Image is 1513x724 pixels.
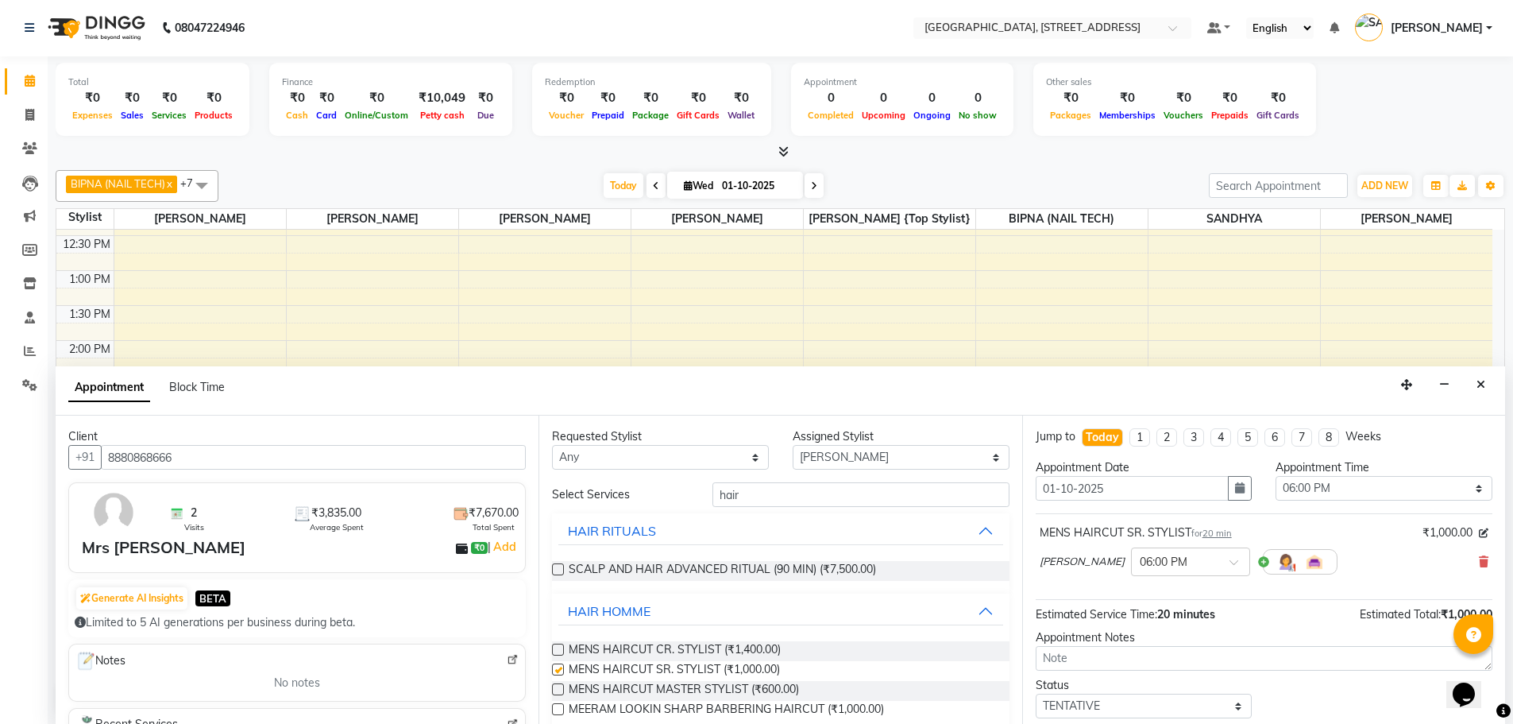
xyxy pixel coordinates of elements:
[459,209,631,229] span: [PERSON_NAME]
[169,380,225,394] span: Block Time
[1305,552,1324,571] img: Interior.png
[1276,459,1492,476] div: Appointment Time
[804,89,858,107] div: 0
[545,89,588,107] div: ₹0
[804,209,975,229] span: [PERSON_NAME] {Top stylist}
[1036,476,1229,501] input: yyyy-mm-dd
[712,482,1009,507] input: Search by service name
[1210,428,1231,447] li: 4
[680,180,717,192] span: Wed
[1160,110,1207,121] span: Vouchers
[1036,428,1075,445] div: Jump to
[545,110,588,121] span: Voucher
[1441,607,1492,621] span: ₹1,000.00
[1469,373,1492,397] button: Close
[165,177,172,190] a: x
[631,209,803,229] span: [PERSON_NAME]
[1148,209,1320,229] span: SANDHYA
[66,306,114,323] div: 1:30 PM
[471,542,488,555] span: ₹0
[75,614,519,631] div: Limited to 5 AI generations per business during beta.
[1361,180,1408,192] span: ADD NEW
[1036,607,1157,621] span: Estimated Service Time:
[68,374,150,402] span: Appointment
[1355,14,1383,41] img: SANJU CHHETRI
[1318,428,1339,447] li: 8
[540,486,701,503] div: Select Services
[1209,173,1348,198] input: Search Appointment
[488,537,519,556] span: |
[56,209,114,226] div: Stylist
[101,445,526,470] input: Search by Name/Mobile/Email/Code
[1479,528,1488,538] i: Edit price
[68,428,526,445] div: Client
[191,505,197,521] span: 2
[66,271,114,288] div: 1:00 PM
[1036,459,1252,476] div: Appointment Date
[473,521,515,533] span: Total Spent
[1360,607,1441,621] span: Estimated Total:
[60,236,114,253] div: 12:30 PM
[955,89,1001,107] div: 0
[469,505,519,521] span: ₹7,670.00
[793,428,1009,445] div: Assigned Stylist
[1036,629,1492,646] div: Appointment Notes
[68,110,117,121] span: Expenses
[1207,89,1252,107] div: ₹0
[282,75,500,89] div: Finance
[68,89,117,107] div: ₹0
[628,89,673,107] div: ₹0
[491,537,519,556] a: Add
[1156,428,1177,447] li: 2
[82,536,245,559] div: Mrs [PERSON_NAME]
[310,521,364,533] span: Average Spent
[1237,428,1258,447] li: 5
[1357,175,1412,197] button: ADD NEW
[1046,110,1095,121] span: Packages
[976,209,1148,229] span: BIPNA (NAIL TECH)
[1095,89,1160,107] div: ₹0
[1446,660,1497,708] iframe: chat widget
[1036,677,1252,694] div: Status
[68,75,237,89] div: Total
[148,110,191,121] span: Services
[341,89,412,107] div: ₹0
[1264,428,1285,447] li: 6
[1183,428,1204,447] li: 3
[568,602,650,621] div: HAIR HOMME
[287,209,458,229] span: [PERSON_NAME]
[1207,110,1252,121] span: Prepaids
[552,428,769,445] div: Requested Stylist
[1252,110,1303,121] span: Gift Cards
[1345,428,1381,445] div: Weeks
[858,89,909,107] div: 0
[909,89,955,107] div: 0
[41,6,149,50] img: logo
[558,597,1002,625] button: HAIR HOMME
[1046,89,1095,107] div: ₹0
[66,341,114,358] div: 2:00 PM
[91,490,137,536] img: avatar
[412,89,472,107] div: ₹10,049
[569,681,799,701] span: MENS HAIRCUT MASTER STYLIST (₹600.00)
[1321,209,1493,229] span: [PERSON_NAME]
[909,110,955,121] span: Ongoing
[1422,525,1472,541] span: ₹1,000.00
[473,110,498,121] span: Due
[282,89,312,107] div: ₹0
[804,75,1001,89] div: Appointment
[1157,607,1215,621] span: 20 minutes
[604,173,643,198] span: Today
[1040,554,1125,570] span: [PERSON_NAME]
[568,521,656,540] div: HAIR RITUALS
[1276,552,1295,571] img: Hairdresser.png
[724,89,758,107] div: ₹0
[558,517,1002,545] button: HAIR RITUALS
[75,651,125,672] span: Notes
[673,89,724,107] div: ₹0
[717,174,797,198] input: 2025-10-01
[1160,89,1207,107] div: ₹0
[1129,428,1150,447] li: 1
[341,110,412,121] span: Online/Custom
[282,110,312,121] span: Cash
